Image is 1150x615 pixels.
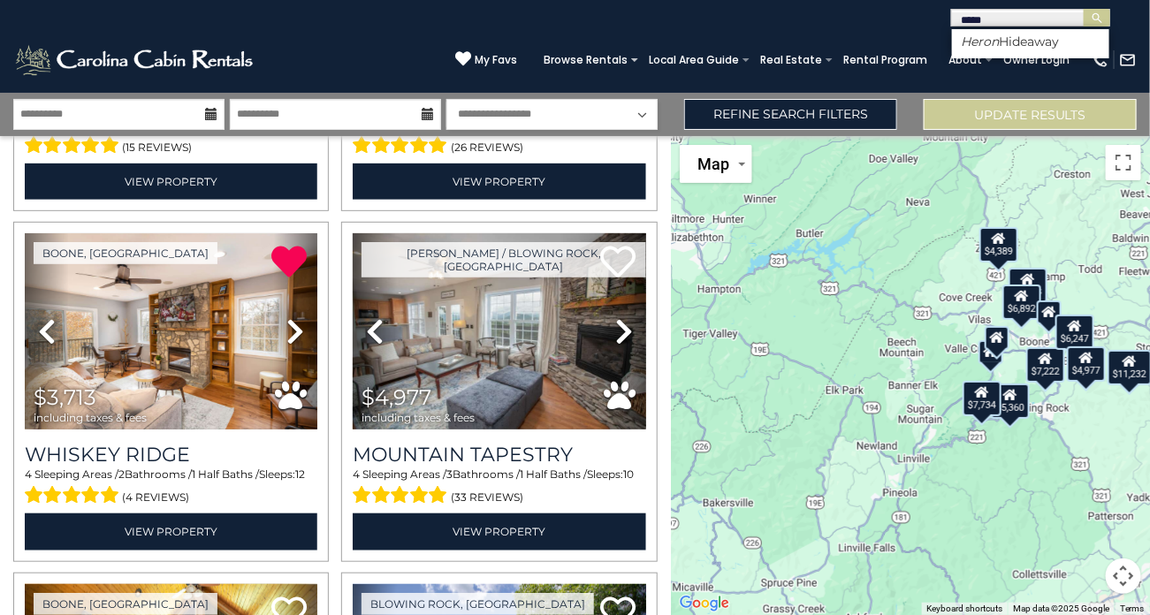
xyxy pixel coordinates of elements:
a: Blowing Rock, [GEOGRAPHIC_DATA] [362,593,594,615]
button: Change map style [680,145,752,183]
a: Remove from favorites [271,244,307,282]
img: thumbnail_163271174.jpeg [353,233,645,429]
a: Mountain Tapestry [353,443,645,467]
span: (4 reviews) [123,486,190,509]
a: View Property [353,513,645,550]
span: $4,977 [362,384,431,410]
button: Keyboard shortcuts [926,603,1002,615]
img: mail-regular-white.png [1119,51,1137,69]
a: View Property [353,163,645,200]
span: 4 [25,467,32,481]
a: Owner Login [994,48,1078,72]
span: 2 [118,467,125,481]
span: My Favs [475,52,517,68]
a: Whiskey Ridge [25,443,317,467]
span: including taxes & fees [34,412,147,423]
span: 4 [353,467,360,481]
li: Hideaway [952,34,1109,49]
span: 12 [295,467,305,481]
button: Toggle fullscreen view [1106,145,1141,180]
span: Map data ©2025 Google [1013,604,1109,613]
img: phone-regular-white.png [1092,51,1109,69]
div: $4,389 [979,227,1018,262]
a: Refine Search Filters [684,99,897,130]
div: $7,734 [962,381,1001,416]
span: (33 reviews) [451,486,523,509]
button: Update Results [924,99,1137,130]
a: Rental Program [834,48,936,72]
a: Terms (opens in new tab) [1120,604,1145,613]
em: Heron [961,34,999,49]
a: Open this area in Google Maps (opens a new window) [675,592,734,615]
div: Sleeping Areas / Bathrooms / Sleeps: [25,117,317,159]
a: Real Estate [751,48,831,72]
span: (26 reviews) [451,136,523,159]
div: $5,360 [991,383,1030,419]
div: $3,713 [1009,268,1047,303]
a: Browse Rentals [535,48,636,72]
a: View Property [25,513,317,550]
div: Sleeping Areas / Bathrooms / Sleeps: [25,467,317,509]
a: My Favs [455,50,517,69]
span: 3 [446,467,453,481]
a: [PERSON_NAME] / Blowing Rock, [GEOGRAPHIC_DATA] [362,242,645,277]
a: Boone, [GEOGRAPHIC_DATA] [34,242,217,264]
a: Local Area Guide [640,48,748,72]
span: including taxes & fees [362,412,475,423]
img: Google [675,592,734,615]
div: $6,892 [1002,285,1041,320]
div: Sleeping Areas / Bathrooms / Sleeps: [353,117,645,159]
a: View Property [25,163,317,200]
img: White-1-2.png [13,42,258,78]
span: $3,713 [34,384,96,410]
div: $4,977 [1067,346,1106,382]
a: About [940,48,991,72]
span: 1 Half Baths / [192,467,259,481]
div: Sleeping Areas / Bathrooms / Sleeps: [353,467,645,509]
button: Map camera controls [1106,558,1141,594]
a: Boone, [GEOGRAPHIC_DATA] [34,593,217,615]
span: 10 [623,467,634,481]
img: thumbnail_163279098.jpeg [25,233,317,429]
span: (15 reviews) [123,136,193,159]
div: $7,222 [1026,347,1065,383]
span: Map [697,155,729,173]
div: $6,247 [1055,315,1094,350]
span: 1 Half Baths / [520,467,587,481]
